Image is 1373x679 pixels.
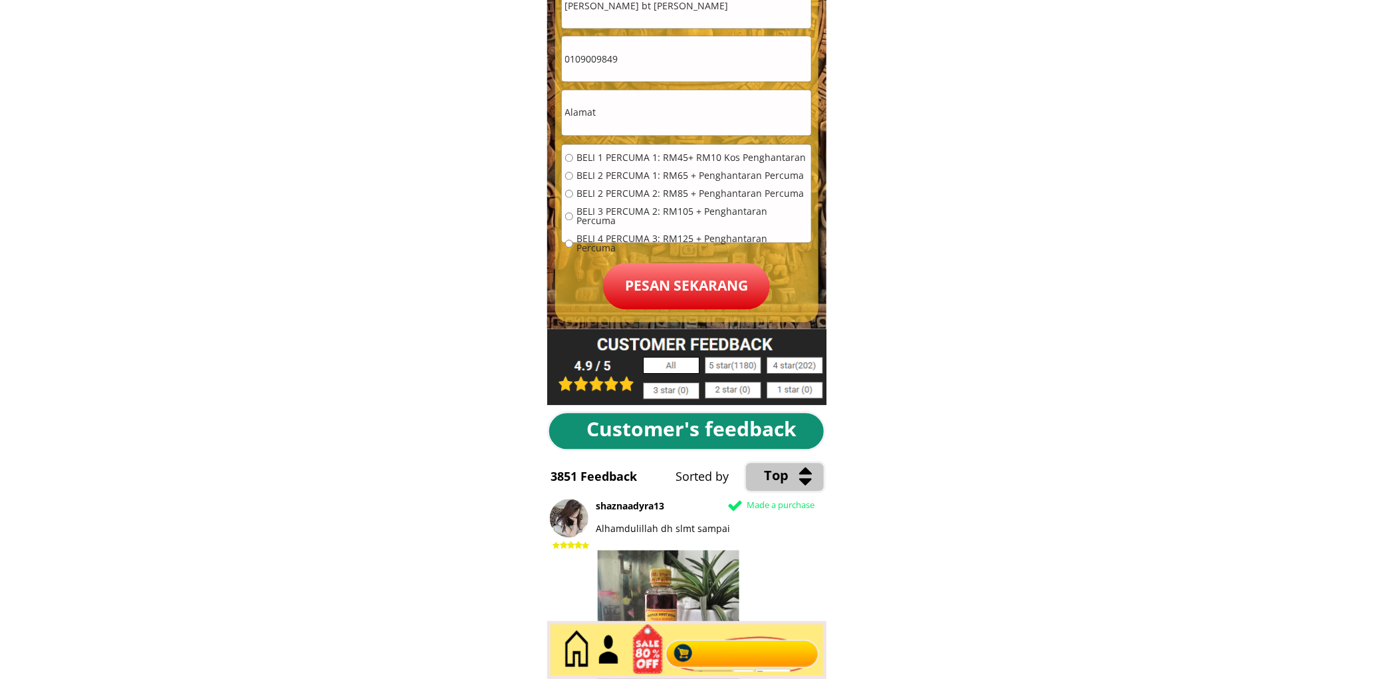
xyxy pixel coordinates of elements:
[576,207,808,226] span: BELI 3 PERCUMA 2: RM105 + Penghantaran Percuma
[576,190,808,199] span: BELI 2 PERCUMA 2: RM85 + Penghantaran Percuma
[551,468,656,487] div: 3851 Feedback
[586,414,807,446] div: Customer's feedback
[576,235,808,253] span: BELI 4 PERCUMA 3: RM125 + Penghantaran Percuma
[576,172,808,181] span: BELI 2 PERCUMA 1: RM65 + Penghantaran Percuma
[603,263,770,310] p: Pesan sekarang
[596,522,824,537] div: Alhamdulillah dh slmt sampai
[562,90,811,136] input: Alamat
[562,37,811,82] input: Telefon
[596,499,908,514] div: shaznaadyra13
[576,154,808,163] span: BELI 1 PERCUMA 1: RM45+ RM10 Kos Penghantaran
[765,466,884,487] div: Top
[747,499,889,513] div: Made a purchase
[676,468,988,487] div: Sorted by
